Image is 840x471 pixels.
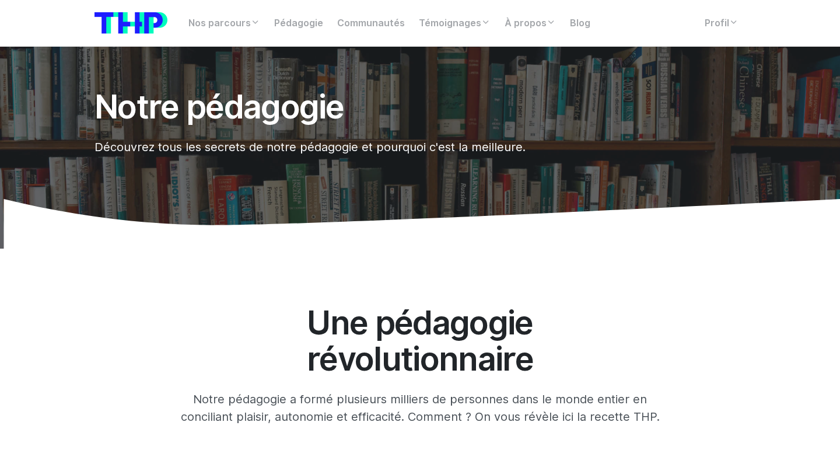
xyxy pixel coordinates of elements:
a: Pédagogie [267,12,330,35]
h2: Une pédagogie révolutionnaire [220,305,621,376]
p: Notre pédagogie a formé plusieurs milliers de personnes dans le monde entier en conciliant plaisi... [178,390,663,425]
a: Témoignages [412,12,498,35]
a: Communautés [330,12,412,35]
p: Découvrez tous les secrets de notre pédagogie et pourquoi c'est la meilleure. [94,139,635,156]
a: Nos parcours [181,12,267,35]
a: Profil [698,12,745,35]
a: Blog [563,12,597,35]
h1: Notre pédagogie [94,89,635,125]
a: À propos [498,12,563,35]
img: logo [94,12,167,34]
